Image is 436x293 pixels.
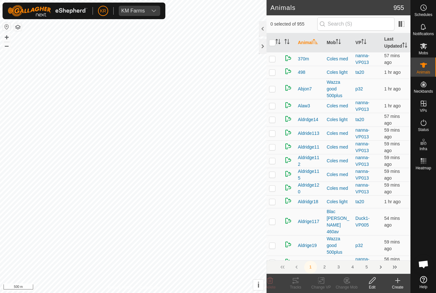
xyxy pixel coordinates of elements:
[419,51,428,55] span: Mobs
[356,257,370,268] a: nanna-VP013
[327,69,350,76] div: Coles light
[298,218,319,225] span: Aldrige117
[304,261,317,274] button: 1
[284,217,292,225] img: returning on
[327,235,350,256] div: Wazza good 500plus
[119,6,147,16] span: KM Farms
[283,284,308,290] div: Tracks
[418,128,429,132] span: Status
[384,257,400,268] span: 16 Sep 2025 at 12:14 pm
[270,4,393,12] h2: Animals
[356,117,364,122] a: ta20
[298,182,321,195] span: Aldridge120
[334,284,359,290] div: Change Mob
[356,70,364,75] a: ta20
[14,23,22,31] button: Map Layers
[327,116,350,123] div: Coles light
[356,53,370,65] a: nanna-VP013
[139,285,158,290] a: Contact Us
[284,241,292,248] img: returning on
[327,185,350,192] div: Coles med
[284,258,292,266] img: returning on
[419,285,427,289] span: Help
[332,261,345,274] button: 3
[8,5,87,17] img: Gallagher Logo
[313,40,318,45] p-sorticon: Activate to sort
[284,40,289,45] p-sorticon: Activate to sort
[394,3,404,12] span: 955
[384,155,400,167] span: 16 Sep 2025 at 12:12 pm
[384,70,401,75] span: 16 Sep 2025 at 12:04 pm
[384,114,400,126] span: 16 Sep 2025 at 12:13 pm
[327,208,350,235] div: Blac [PERSON_NAME] 460av
[384,239,400,251] span: 16 Sep 2025 at 12:11 pm
[414,255,433,274] div: Open chat
[413,32,434,36] span: Notifications
[265,285,276,289] span: Delete
[3,42,11,50] button: –
[284,143,292,150] img: returning on
[284,156,292,164] img: returning on
[327,79,350,99] div: Wazza good 500plus
[384,86,401,91] span: 16 Sep 2025 at 12:10 pm
[284,54,292,62] img: returning on
[298,154,321,168] span: Aldridge112
[327,259,350,266] div: Coles med
[384,216,400,227] span: 16 Sep 2025 at 12:17 pm
[384,182,400,194] span: 16 Sep 2025 at 12:11 pm
[298,198,318,205] span: Aldridgr18
[284,115,292,123] img: returning on
[257,281,259,289] span: i
[359,284,385,290] div: Edit
[402,43,407,49] p-sorticon: Activate to sort
[419,147,427,151] span: Infra
[324,33,353,52] th: Mob
[100,8,106,14] span: KR
[284,101,292,109] img: returning on
[3,34,11,41] button: +
[384,103,401,108] span: 16 Sep 2025 at 12:06 pm
[327,171,350,178] div: Coles med
[298,116,318,123] span: Aldrdge14
[121,8,145,13] div: KM Farms
[298,130,319,137] span: Aldride113
[356,155,370,167] a: nanna-VP013
[284,84,292,92] img: returning on
[298,242,317,249] span: Aldrige19
[414,89,433,93] span: Neckbands
[284,197,292,204] img: returning on
[327,103,350,109] div: Coles med
[284,170,292,178] img: returning on
[298,144,319,150] span: Aldridge11
[270,21,317,27] span: 0 selected of 955
[420,109,427,112] span: VPs
[384,169,400,181] span: 16 Sep 2025 at 12:11 pm
[384,141,400,153] span: 16 Sep 2025 at 12:11 pm
[298,86,312,92] span: Abjon7
[327,56,350,62] div: Coles med
[384,53,400,65] span: 16 Sep 2025 at 12:13 pm
[356,100,370,112] a: nanna-VP013
[356,199,364,204] a: ta20
[382,33,410,52] th: Last Updated
[388,261,401,274] button: Last Page
[414,13,432,17] span: Schedules
[308,284,334,290] div: Change VP
[298,56,309,62] span: 370m
[327,158,350,164] div: Coles med
[275,40,281,45] p-sorticon: Activate to sort
[327,198,350,205] div: Coles light
[318,261,331,274] button: 2
[356,182,370,194] a: nanna-VP013
[353,33,382,52] th: VP
[356,169,370,181] a: nanna-VP013
[284,67,292,75] img: returning on
[327,144,350,150] div: Coles med
[336,40,341,45] p-sorticon: Activate to sort
[356,86,363,91] a: p32
[356,127,370,139] a: nanna-VP013
[284,129,292,136] img: returning on
[411,274,436,291] a: Help
[3,23,11,31] button: Reset Map
[346,261,359,274] button: 4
